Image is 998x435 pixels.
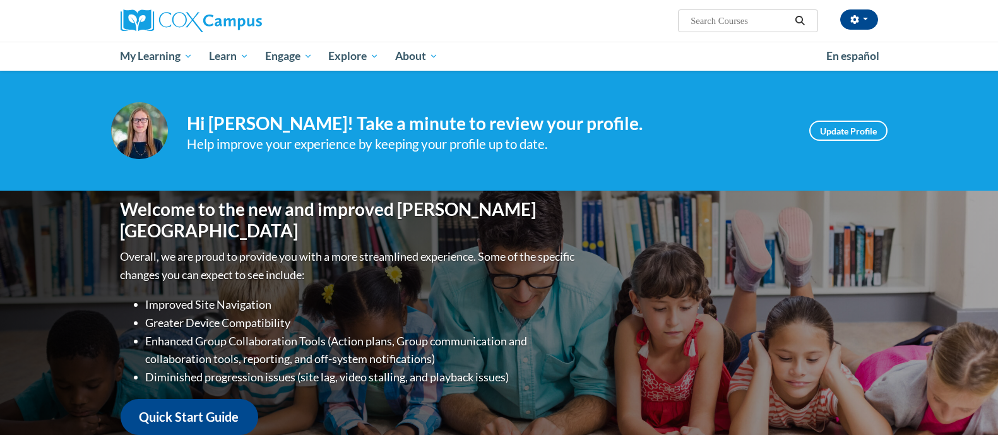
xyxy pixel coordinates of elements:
span: Learn [209,49,249,64]
a: Explore [320,42,387,71]
span: About [395,49,438,64]
span: Explore [328,49,379,64]
span: My Learning [120,49,193,64]
li: Enhanced Group Collaboration Tools (Action plans, Group communication and collaboration tools, re... [146,332,578,369]
a: Cox Campus [121,9,360,32]
span: Engage [265,49,312,64]
a: Quick Start Guide [121,399,258,435]
a: Learn [201,42,257,71]
button: Account Settings [840,9,878,30]
h4: Hi [PERSON_NAME]! Take a minute to review your profile. [187,113,790,134]
img: Profile Image [111,102,168,159]
li: Diminished progression issues (site lag, video stalling, and playback issues) [146,368,578,386]
button: Search [790,13,809,28]
img: Cox Campus [121,9,262,32]
a: Update Profile [809,121,888,141]
a: En español [818,43,888,69]
span: En español [826,49,879,63]
div: Help improve your experience by keeping your profile up to date. [187,134,790,155]
div: Main menu [102,42,897,71]
a: About [387,42,446,71]
p: Overall, we are proud to provide you with a more streamlined experience. Some of the specific cha... [121,247,578,284]
li: Greater Device Compatibility [146,314,578,332]
li: Improved Site Navigation [146,295,578,314]
a: My Learning [112,42,201,71]
h1: Welcome to the new and improved [PERSON_NAME][GEOGRAPHIC_DATA] [121,199,578,241]
input: Search Courses [689,13,790,28]
a: Engage [257,42,321,71]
